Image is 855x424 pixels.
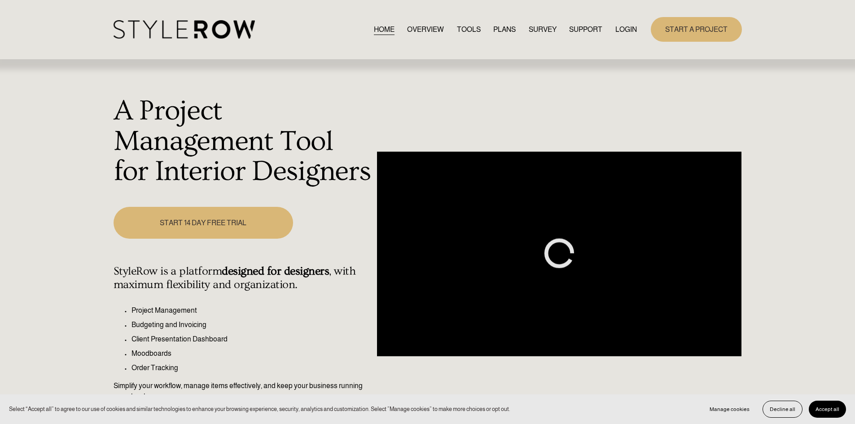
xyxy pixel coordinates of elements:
[114,380,373,402] p: Simplify your workflow, manage items effectively, and keep your business running seamlessly.
[529,23,557,35] a: SURVEY
[569,24,602,35] span: SUPPORT
[770,406,795,412] span: Decline all
[132,305,373,316] p: Project Management
[809,401,846,418] button: Accept all
[569,23,602,35] a: folder dropdown
[407,23,444,35] a: OVERVIEW
[763,401,802,418] button: Decline all
[114,20,255,39] img: StyleRow
[222,265,329,278] strong: designed for designers
[132,319,373,330] p: Budgeting and Invoicing
[114,96,373,187] h1: A Project Management Tool for Interior Designers
[374,23,395,35] a: HOME
[9,405,510,413] p: Select “Accept all” to agree to our use of cookies and similar technologies to enhance your brows...
[615,23,637,35] a: LOGIN
[114,207,293,239] a: START 14 DAY FREE TRIAL
[703,401,756,418] button: Manage cookies
[710,406,750,412] span: Manage cookies
[457,23,481,35] a: TOOLS
[114,265,373,292] h4: StyleRow is a platform , with maximum flexibility and organization.
[493,23,516,35] a: PLANS
[651,17,742,42] a: START A PROJECT
[132,363,373,373] p: Order Tracking
[816,406,839,412] span: Accept all
[132,348,373,359] p: Moodboards
[132,334,373,345] p: Client Presentation Dashboard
